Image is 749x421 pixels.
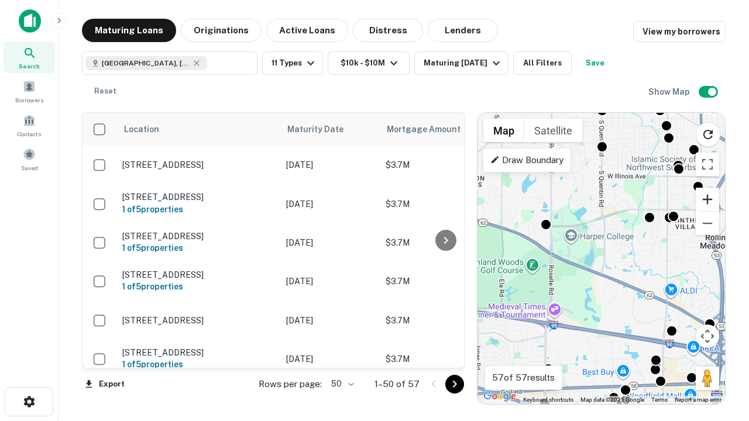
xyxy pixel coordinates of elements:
button: All Filters [513,51,572,75]
button: Maturing [DATE] [414,51,509,75]
span: Maturity Date [287,122,359,136]
p: $3.7M [386,314,503,327]
div: 0 0 [477,113,725,404]
th: Maturity Date [280,113,380,146]
img: capitalize-icon.png [19,9,41,33]
button: Distress [353,19,423,42]
button: Save your search to get updates of matches that match your search criteria. [576,51,614,75]
iframe: Chat Widget [690,290,749,346]
p: [DATE] [286,275,374,288]
a: Open this area in Google Maps (opens a new window) [480,389,519,404]
span: Borrowers [15,95,43,105]
p: [STREET_ADDRESS] [122,315,274,326]
button: Maturing Loans [82,19,176,42]
p: [DATE] [286,158,374,171]
p: Draw Boundary [490,153,564,167]
p: 1–50 of 57 [374,377,420,391]
button: Drag Pegman onto the map to open Street View [696,367,719,390]
button: Export [82,375,128,393]
p: [STREET_ADDRESS] [122,231,274,241]
p: [STREET_ADDRESS] [122,270,274,280]
th: Location [116,113,280,146]
p: $3.7M [386,236,503,249]
button: Toggle fullscreen view [696,153,719,176]
a: Search [4,42,55,73]
button: Zoom in [696,188,719,211]
button: Zoom out [696,212,719,235]
p: [STREET_ADDRESS] [122,160,274,170]
span: Search [19,61,40,71]
div: Maturing [DATE] [424,56,503,70]
p: [DATE] [286,314,374,327]
p: [DATE] [286,353,374,365]
p: $3.7M [386,275,503,288]
h6: 1 of 5 properties [122,203,274,216]
p: 57 of 57 results [492,371,555,385]
p: Rows per page: [259,377,322,391]
button: Show street map [483,119,524,142]
button: Reload search area [696,122,720,147]
a: Terms (opens in new tab) [651,396,668,403]
button: Lenders [428,19,498,42]
span: Saved [21,163,38,172]
h6: Show Map [648,85,692,98]
span: Location [123,122,159,136]
a: Saved [4,143,55,175]
button: Reset [87,80,124,103]
h6: 1 of 5 properties [122,358,274,371]
a: View my borrowers [633,21,726,42]
button: Active Loans [266,19,348,42]
p: $3.7M [386,353,503,365]
button: Go to next page [445,375,464,394]
a: Borrowers [4,75,55,107]
th: Mortgage Amount [380,113,509,146]
h6: 1 of 5 properties [122,241,274,254]
div: 50 [327,375,356,392]
button: Show satellite imagery [524,119,582,142]
h6: 1 of 5 properties [122,280,274,293]
a: Report a map error [675,396,721,403]
p: [DATE] [286,198,374,210]
p: $3.7M [386,158,503,171]
img: Google [480,389,519,404]
span: Contacts [18,129,41,139]
span: Map data ©2025 Google [580,396,644,403]
span: Mortgage Amount [387,122,476,136]
button: $10k - $10M [328,51,410,75]
a: Contacts [4,109,55,141]
p: [STREET_ADDRESS] [122,192,274,202]
button: 11 Types [262,51,323,75]
span: [GEOGRAPHIC_DATA], [GEOGRAPHIC_DATA] [102,58,190,68]
button: Keyboard shortcuts [523,396,573,404]
p: $3.7M [386,198,503,210]
p: [STREET_ADDRESS] [122,347,274,358]
p: [DATE] [286,236,374,249]
button: Originations [181,19,262,42]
